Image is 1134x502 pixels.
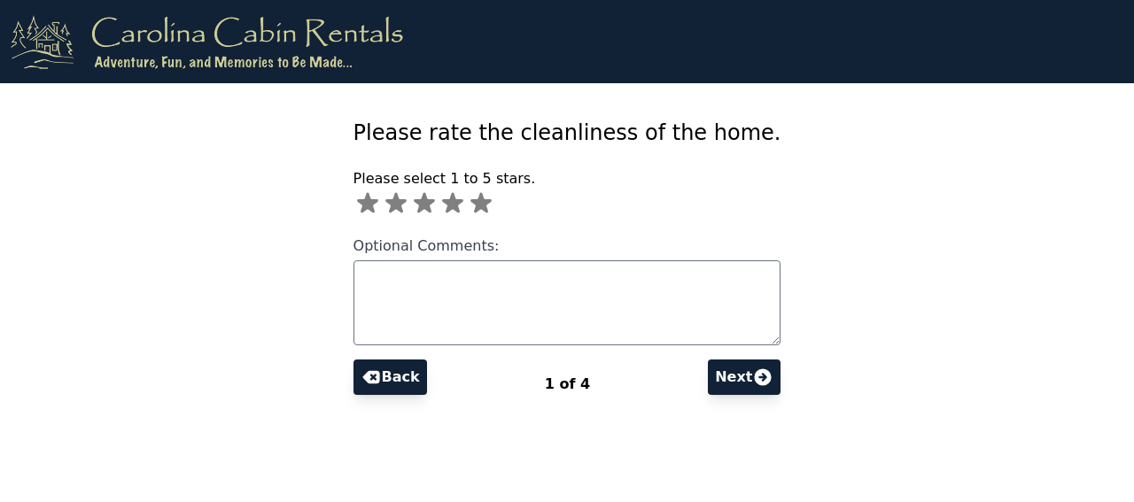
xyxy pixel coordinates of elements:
textarea: Optional Comments: [353,260,781,345]
button: Back [353,359,427,395]
span: Optional Comments: [353,237,500,254]
img: logo.png [11,14,403,69]
button: Next [708,359,781,395]
p: Please select 1 to 5 stars. [353,168,781,189]
span: 1 of 4 [545,375,590,392]
span: Please rate the cleanliness of the home. [353,120,781,145]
